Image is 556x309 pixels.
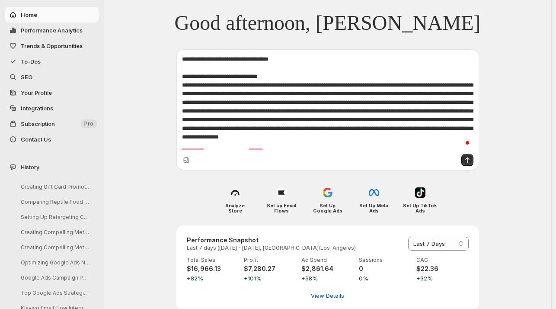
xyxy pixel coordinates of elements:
[5,132,99,147] button: Contact Us
[21,74,32,80] span: SEO
[5,23,99,38] button: Performance Analytics
[359,257,411,264] p: Sessions
[182,55,473,150] textarea: To enrich screen reader interactions, please activate Accessibility in Grammarly extension settings
[359,264,411,273] h4: 0
[21,89,52,96] span: Your Profile
[21,58,41,65] span: To-Dos
[230,187,240,198] img: Analyze Store icon
[187,274,239,283] span: +82%
[21,27,83,34] span: Performance Analytics
[310,203,345,213] h4: Set Up Google Ads
[14,210,96,224] button: Setting Up Retargeting Campaigns
[416,257,469,264] p: CAC
[14,271,96,284] button: Google Ads Campaign Performance Analysis
[14,225,96,239] button: Creating Compelling Meta Ads Creatives
[218,203,252,213] h4: Analyze Store
[187,257,239,264] p: Total Sales
[323,187,333,198] img: Set Up Google Ads icon
[187,264,239,273] h4: $16,966.13
[301,264,354,273] h4: $2,861.64
[5,38,99,54] button: Trends & Opportunities
[244,274,296,283] span: +101%
[21,163,39,171] span: History
[244,264,296,273] h4: $7,280.27
[21,105,53,112] span: Integrations
[244,257,296,264] p: Profit
[187,236,356,245] h3: Performance Snapshot
[187,245,356,251] p: Last 7 days ([DATE] - [DATE], [GEOGRAPHIC_DATA]/Los_Angeles)
[357,203,391,213] h4: Set Up Meta Ads
[5,85,99,100] a: Your Profile
[5,54,99,69] button: To-Dos
[21,120,55,127] span: Subscription
[175,10,481,35] span: Good afternoon, [PERSON_NAME]
[301,274,354,283] span: +58%
[415,187,425,198] img: Set Up TikTok Ads icon
[14,180,96,193] button: Creating Gift Card Promotions
[276,187,287,198] img: Set up Email Flows icon
[5,7,99,23] button: Home
[14,241,96,254] button: Creating Compelling Meta Ad Creatives
[21,11,37,18] span: Home
[369,187,379,198] img: Set Up Meta Ads icon
[403,203,437,213] h4: Set Up TikTok Ads
[84,120,93,127] span: Pro
[311,291,344,300] span: View Details
[264,203,298,213] h4: Set up Email Flows
[21,136,51,143] span: Contact Us
[21,42,83,49] span: Trends & Opportunities
[5,69,99,85] a: SEO
[416,264,469,273] h4: $22.36
[301,257,354,264] p: Ad Spend
[359,274,411,283] span: 0%
[14,195,96,209] button: Comparing Reptile Food Vendors: Quality & Delivery
[5,116,99,132] button: Subscription
[461,154,473,166] button: Send message
[306,289,349,303] button: View detailed performance
[416,274,469,283] span: +32%
[182,156,191,164] button: Upload image
[14,286,96,299] button: Top Google Ads Strategies in Pet Supplies
[14,256,96,269] button: Optimizing Google Ads Negative Keywords
[5,100,99,116] a: Integrations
